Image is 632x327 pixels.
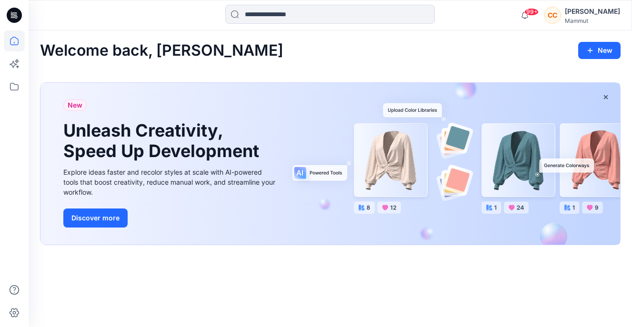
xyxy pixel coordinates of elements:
[63,167,278,197] div: Explore ideas faster and recolor styles at scale with AI-powered tools that boost creativity, red...
[524,8,539,16] span: 99+
[63,208,278,228] a: Discover more
[63,208,128,228] button: Discover more
[565,6,620,17] div: [PERSON_NAME]
[63,120,263,161] h1: Unleash Creativity, Speed Up Development
[578,42,621,59] button: New
[565,17,620,24] div: Mammut
[40,42,283,59] h2: Welcome back, [PERSON_NAME]
[68,99,82,111] span: New
[544,7,561,24] div: CC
